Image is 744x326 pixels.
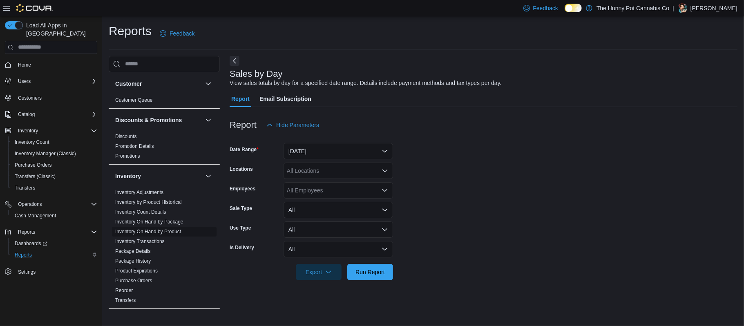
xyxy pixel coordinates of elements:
[156,25,198,42] a: Feedback
[2,125,101,136] button: Inventory
[15,93,97,103] span: Customers
[109,132,220,164] div: Discounts & Promotions
[115,172,141,180] h3: Inventory
[115,297,136,304] span: Transfers
[115,209,166,215] span: Inventory Count Details
[115,238,165,245] span: Inventory Transactions
[23,21,97,38] span: Load All Apps in [GEOGRAPHIC_DATA]
[115,228,181,235] span: Inventory On Hand by Product
[347,264,393,280] button: Run Report
[15,227,38,237] button: Reports
[276,121,319,129] span: Hide Parameters
[109,23,152,39] h1: Reports
[115,134,137,139] a: Discounts
[115,277,152,284] span: Purchase Orders
[115,278,152,284] a: Purchase Orders
[296,264,342,280] button: Export
[5,56,97,299] nav: Complex example
[11,211,59,221] a: Cash Management
[15,199,97,209] span: Operations
[284,202,393,218] button: All
[115,219,183,225] a: Inventory On Hand by Package
[230,120,257,130] h3: Report
[284,143,393,159] button: [DATE]
[203,79,213,89] button: Customer
[230,79,502,87] div: View sales totals by day for a specified date range. Details include payment methods and tax type...
[11,137,53,147] a: Inventory Count
[15,139,49,145] span: Inventory Count
[597,3,669,13] p: The Hunny Pot Cannabis Co
[11,137,97,147] span: Inventory Count
[230,225,251,231] label: Use Type
[533,4,558,12] span: Feedback
[203,115,213,125] button: Discounts & Promotions
[11,183,38,193] a: Transfers
[115,97,152,103] span: Customer Queue
[115,316,135,324] h3: Loyalty
[15,76,97,86] span: Users
[2,226,101,238] button: Reports
[11,160,55,170] a: Purchase Orders
[115,316,202,324] button: Loyalty
[15,266,97,277] span: Settings
[690,3,737,13] p: [PERSON_NAME]
[15,93,45,103] a: Customers
[8,210,101,221] button: Cash Management
[203,171,213,181] button: Inventory
[18,201,42,208] span: Operations
[301,264,337,280] span: Export
[2,92,101,104] button: Customers
[15,126,97,136] span: Inventory
[15,60,97,70] span: Home
[115,133,137,140] span: Discounts
[382,187,388,194] button: Open list of options
[15,252,32,258] span: Reports
[18,78,31,85] span: Users
[231,91,250,107] span: Report
[284,221,393,238] button: All
[18,127,38,134] span: Inventory
[11,160,97,170] span: Purchase Orders
[565,4,582,12] input: Dark Mode
[8,148,101,159] button: Inventory Manager (Classic)
[115,80,142,88] h3: Customer
[15,173,56,180] span: Transfers (Classic)
[677,3,687,13] div: Colten McCarthy
[382,167,388,174] button: Open list of options
[15,240,47,247] span: Dashboards
[115,229,181,234] a: Inventory On Hand by Product
[230,146,259,153] label: Date Range
[115,258,151,264] a: Package History
[2,109,101,120] button: Catalog
[109,188,220,308] div: Inventory
[2,199,101,210] button: Operations
[15,109,38,119] button: Catalog
[115,153,140,159] a: Promotions
[15,76,34,86] button: Users
[115,287,133,294] span: Reorder
[115,80,202,88] button: Customer
[115,190,163,195] a: Inventory Adjustments
[230,205,252,212] label: Sale Type
[15,185,35,191] span: Transfers
[115,248,151,255] span: Package Details
[203,315,213,325] button: Loyalty
[115,172,202,180] button: Inventory
[15,199,45,209] button: Operations
[11,149,79,159] a: Inventory Manager (Classic)
[109,95,220,108] div: Customer
[115,239,165,244] a: Inventory Transactions
[170,29,194,38] span: Feedback
[230,56,239,66] button: Next
[2,266,101,277] button: Settings
[11,172,97,181] span: Transfers (Classic)
[18,62,31,68] span: Home
[115,199,182,205] a: Inventory by Product Historical
[115,143,154,149] a: Promotion Details
[565,12,565,13] span: Dark Mode
[15,227,97,237] span: Reports
[15,212,56,219] span: Cash Management
[11,149,97,159] span: Inventory Manager (Classic)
